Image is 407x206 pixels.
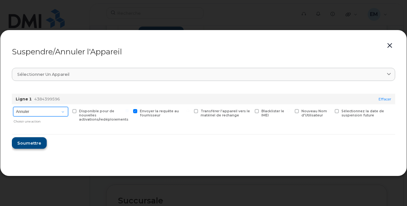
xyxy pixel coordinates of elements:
[379,97,391,101] a: Effacer
[341,109,384,117] span: Sélectionnez la date de suspension future
[125,109,129,112] input: Envoyer la requête au fournisseur
[186,109,189,112] input: Transférer l'appareil vers le matériel de rechange
[140,109,179,117] span: Envoyer la requête au fournisseur
[247,109,250,112] input: Blacklister le IMEI
[79,109,128,122] span: Disponible pour de nouvelles activations/redéploiements
[201,109,250,117] span: Transférer l'appareil vers le matériel de rechange
[287,109,290,112] input: Nouveau Nom d'Utilisateur
[327,109,330,112] input: Sélectionnez la date de suspension future
[261,109,284,117] span: Blacklister le IMEI
[301,109,327,117] span: Nouveau Nom d'Utilisateur
[12,48,395,56] div: Suspendre/Annuler l'Appareil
